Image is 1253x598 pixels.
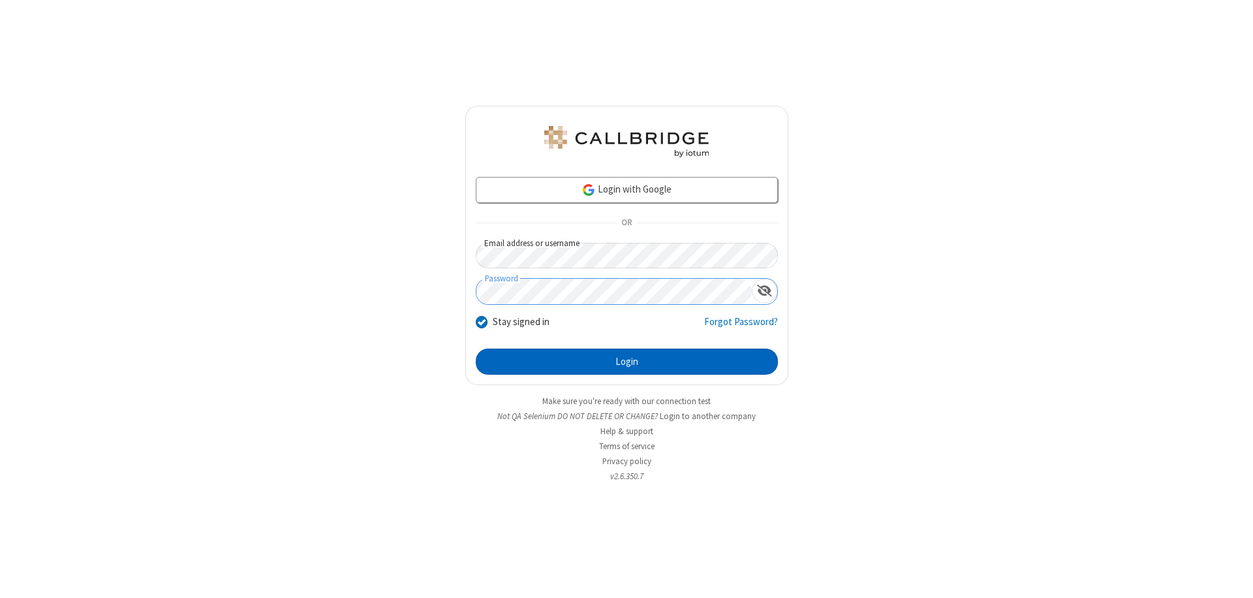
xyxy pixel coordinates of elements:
img: google-icon.png [581,183,596,197]
button: Login to another company [660,410,756,422]
a: Login with Google [476,177,778,203]
a: Help & support [600,426,653,437]
input: Email address or username [476,243,778,268]
label: Stay signed in [493,315,549,330]
iframe: Chat [1220,564,1243,589]
img: QA Selenium DO NOT DELETE OR CHANGE [542,126,711,157]
a: Forgot Password? [704,315,778,339]
li: Not QA Selenium DO NOT DELETE OR CHANGE? [465,410,788,422]
a: Privacy policy [602,456,651,467]
div: Show password [752,279,777,303]
a: Make sure you're ready with our connection test [542,396,711,407]
span: OR [616,214,637,232]
li: v2.6.350.7 [465,470,788,482]
a: Terms of service [599,441,655,452]
button: Login [476,349,778,375]
input: Password [476,279,752,304]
